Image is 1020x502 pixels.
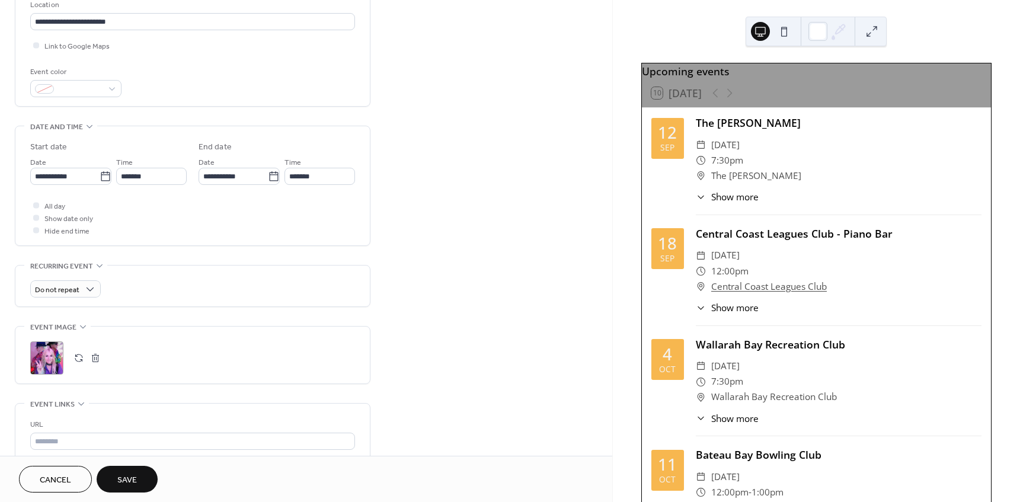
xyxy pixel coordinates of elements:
[30,66,119,78] div: Event color
[696,168,706,184] div: ​
[30,141,67,154] div: Start date
[711,485,749,500] span: 12:00pm
[711,374,743,389] span: 7:30pm
[44,225,89,238] span: Hide end time
[284,156,301,169] span: Time
[711,264,749,279] span: 12:00pm
[711,469,740,485] span: [DATE]
[660,254,674,263] div: Sep
[711,190,759,204] span: Show more
[696,190,759,204] button: ​Show more
[35,283,79,297] span: Do not repeat
[711,138,740,153] span: [DATE]
[696,469,706,485] div: ​
[696,248,706,263] div: ​
[658,124,677,141] div: 12
[711,389,837,405] span: Wallarah Bay Recreation Club
[642,63,991,79] div: Upcoming events
[30,321,76,334] span: Event image
[199,141,232,154] div: End date
[711,153,743,168] span: 7:30pm
[659,475,676,484] div: Oct
[696,447,981,462] div: Bateau Bay Bowling Club
[696,279,706,295] div: ​
[696,389,706,405] div: ​
[658,235,677,252] div: 18
[116,156,133,169] span: Time
[696,301,706,315] div: ​
[30,398,75,411] span: Event links
[44,200,65,213] span: All day
[711,301,759,315] span: Show more
[711,168,801,184] span: The [PERSON_NAME]
[660,143,674,152] div: Sep
[30,260,93,273] span: Recurring event
[19,466,92,493] button: Cancel
[696,115,981,130] div: The [PERSON_NAME]
[696,264,706,279] div: ​
[659,365,676,373] div: Oct
[696,412,759,426] button: ​Show more
[696,190,706,204] div: ​
[696,374,706,389] div: ​
[696,412,706,426] div: ​
[40,474,71,487] span: Cancel
[711,248,740,263] span: [DATE]
[711,279,827,295] a: Central Coast Leagues Club
[117,474,137,487] span: Save
[97,466,158,493] button: Save
[696,226,981,241] div: Central Coast Leagues Club - Piano Bar
[658,456,677,473] div: 11
[30,121,83,133] span: Date and time
[199,156,215,169] span: Date
[749,485,752,500] span: -
[44,40,110,53] span: Link to Google Maps
[696,337,981,352] div: Wallarah Bay Recreation Club
[696,153,706,168] div: ​
[696,485,706,500] div: ​
[711,359,740,374] span: [DATE]
[44,213,93,225] span: Show date only
[30,341,63,375] div: ;
[30,418,353,431] div: URL
[696,138,706,153] div: ​
[752,485,784,500] span: 1:00pm
[30,156,46,169] span: Date
[696,359,706,374] div: ​
[711,412,759,426] span: Show more
[696,301,759,315] button: ​Show more
[663,346,672,363] div: 4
